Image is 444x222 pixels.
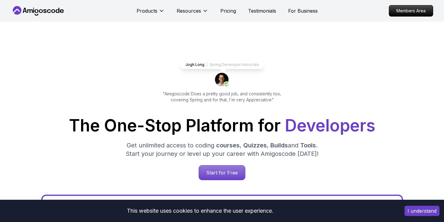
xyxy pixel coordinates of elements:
[216,142,240,149] span: courses
[215,73,229,87] img: josh long
[405,206,439,216] button: Accept cookies
[185,62,204,67] p: Jogh Long
[199,165,245,180] p: Start for Free
[121,141,323,158] p: Get unlimited access to coding , , and . Start your journey or level up your career with Amigosco...
[137,7,157,14] p: Products
[177,7,208,19] button: Resources
[288,7,318,14] a: For Business
[199,165,245,180] a: Start for Free
[389,5,433,17] a: Members Area
[300,142,316,149] span: Tools
[5,204,395,217] div: This website uses cookies to enhance the user experience.
[209,62,259,67] p: Spring Developer Advocate
[270,142,288,149] span: Builds
[243,142,267,149] span: Quizzes
[177,7,201,14] p: Resources
[220,7,236,14] a: Pricing
[16,117,428,134] h1: The One-Stop Platform for
[155,91,290,103] p: "Amigoscode Does a pretty good job, and consistently too, covering Spring and for that, I'm very ...
[137,7,165,19] button: Products
[248,7,276,14] a: Testimonials
[389,5,433,16] p: Members Area
[285,116,375,135] span: Developers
